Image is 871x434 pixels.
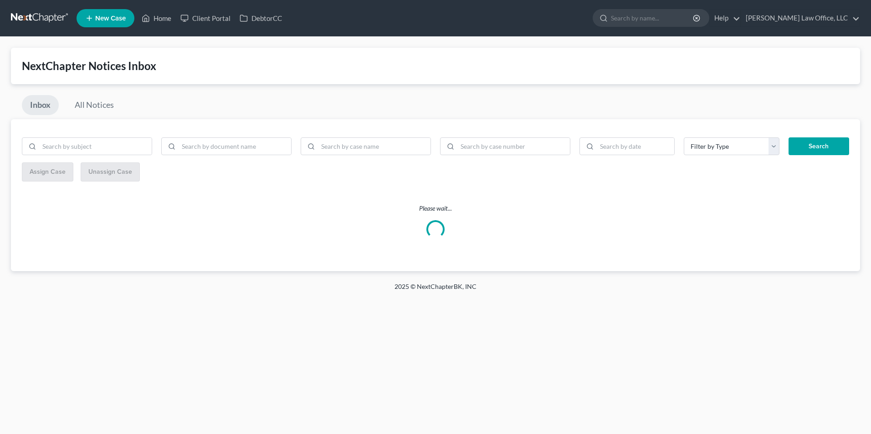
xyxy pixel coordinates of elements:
div: 2025 © NextChapterBK, INC [176,282,695,298]
span: New Case [95,15,126,22]
button: Search [789,137,849,156]
input: Search by case name [318,138,430,155]
a: All Notices [67,95,122,115]
a: Inbox [22,95,59,115]
div: NextChapter Notices Inbox [22,59,849,73]
a: Client Portal [176,10,235,26]
a: DebtorCC [235,10,287,26]
p: Please wait... [11,204,860,213]
input: Search by case number [457,138,570,155]
a: Home [137,10,176,26]
input: Search by subject [39,138,152,155]
input: Search by document name [179,138,291,155]
a: [PERSON_NAME] Law Office, LLC [741,10,860,26]
input: Search by date [597,138,675,155]
input: Search by name... [611,10,694,26]
a: Help [710,10,740,26]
